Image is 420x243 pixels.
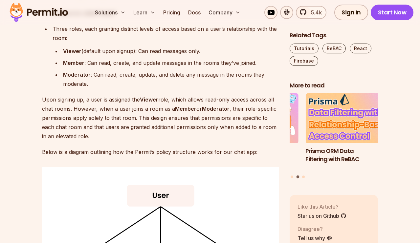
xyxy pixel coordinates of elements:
[63,58,279,67] div: : Can read, create, and update messages in the rooms they’ve joined.
[350,44,371,53] a: React
[210,94,298,172] li: 1 of 3
[63,48,81,54] strong: Viewer
[161,6,183,19] a: Pricing
[298,234,332,242] a: Tell us why
[290,94,378,179] div: Posts
[7,1,71,24] img: Permit logo
[210,147,298,163] h3: Why JWTs Can’t Handle AI Agent Access
[42,95,279,141] p: Upon signing up, a user is assigned the role, which allows read-only access across all chat rooms...
[296,6,326,19] a: 5.4k
[202,105,230,112] strong: Moderator
[334,5,368,20] a: Sign In
[63,71,91,78] strong: Moderator
[307,9,322,16] span: 5.4k
[305,147,394,163] h3: Prisma ORM Data Filtering with ReBAC
[63,47,279,56] div: (default upon signup): Can read messages only.
[305,94,394,143] img: Prisma ORM Data Filtering with ReBAC
[371,5,414,20] a: Start Now
[42,147,279,157] p: Below is a diagram outlining how the Permit’s policy structure works for our chat app:
[291,176,293,178] button: Go to slide 1
[290,44,319,53] a: Tutorials
[53,24,279,43] div: Three roles, each granting distinct levels of access based on a user’s relationship with the room:
[140,96,158,103] strong: Viewer
[322,44,346,53] a: ReBAC
[63,70,279,88] div: : Can read, create, update, and delete any message in the rooms they moderate.
[305,94,394,172] li: 2 of 3
[298,212,346,220] a: Star us on Github
[186,6,203,19] a: Docs
[206,6,243,19] button: Company
[290,31,378,40] h2: Related Tags
[131,6,158,19] button: Learn
[63,60,84,66] strong: Member
[175,105,196,112] strong: Member
[210,94,298,172] a: Why JWTs Can’t Handle AI Agent AccessWhy JWTs Can’t Handle AI Agent Access
[290,56,318,66] a: Firebase
[296,176,299,178] button: Go to slide 2
[92,6,128,19] button: Solutions
[302,176,305,178] button: Go to slide 3
[290,82,378,90] h2: More to read
[298,225,332,233] p: Disagree?
[298,203,346,211] p: Like this Article?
